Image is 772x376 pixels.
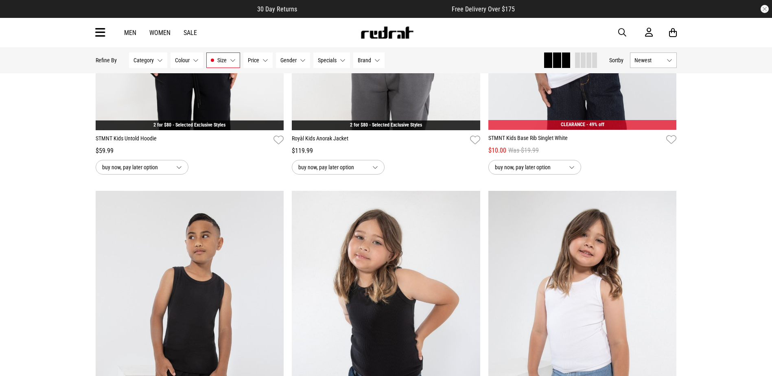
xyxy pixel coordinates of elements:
span: $10.00 [488,146,506,155]
button: buy now, pay later option [96,160,188,175]
span: by [618,57,623,63]
span: Colour [175,57,190,63]
button: Size [206,52,240,68]
a: Women [149,29,171,37]
a: STMNT Kids Untold Hoodie [96,134,271,146]
span: buy now, pay later option [102,162,170,172]
button: Brand [353,52,385,68]
div: $59.99 [96,146,284,156]
span: buy now, pay later option [495,162,562,172]
span: Price [248,57,259,63]
p: Refine By [96,57,117,63]
span: Gender [280,57,297,63]
button: Newest [630,52,677,68]
a: Men [124,29,136,37]
a: Sale [184,29,197,37]
button: Sortby [609,55,623,65]
span: Category [133,57,154,63]
span: Specials [318,57,337,63]
span: - 49% off [586,122,604,127]
span: CLEARANCE [561,122,585,127]
img: Redrat logo [360,26,414,39]
iframe: Customer reviews powered by Trustpilot [313,5,435,13]
button: Category [129,52,167,68]
a: 2 for $80 - Selected Exclusive Styles [153,122,225,128]
button: buy now, pay later option [292,160,385,175]
button: buy now, pay later option [488,160,581,175]
button: Price [243,52,273,68]
div: $119.99 [292,146,480,156]
a: STMNT Kids Base Rib Singlet White [488,134,663,146]
span: Brand [358,57,371,63]
span: Free Delivery Over $175 [452,5,515,13]
a: Royàl Kids Anorak Jacket [292,134,467,146]
a: 2 for $80 - Selected Exclusive Styles [350,122,422,128]
span: Was $19.99 [508,146,539,155]
span: buy now, pay later option [298,162,366,172]
button: Gender [276,52,310,68]
span: Newest [634,57,663,63]
span: Size [217,57,227,63]
span: 30 Day Returns [257,5,297,13]
button: Open LiveChat chat widget [7,3,31,28]
button: Specials [313,52,350,68]
button: Colour [171,52,203,68]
